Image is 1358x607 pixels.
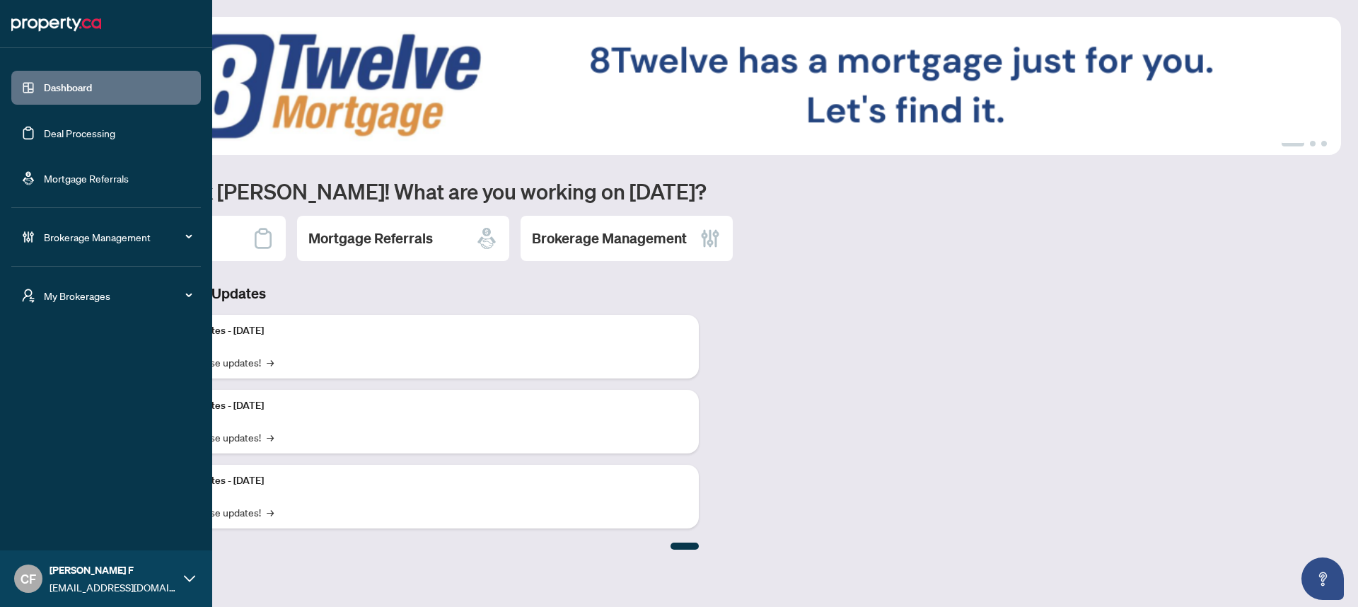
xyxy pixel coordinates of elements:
[1282,141,1304,146] button: 1
[74,178,1341,204] h1: Welcome back [PERSON_NAME]! What are you working on [DATE]?
[50,562,177,578] span: [PERSON_NAME] F
[149,473,687,489] p: Platform Updates - [DATE]
[267,354,274,370] span: →
[44,172,129,185] a: Mortgage Referrals
[21,569,36,589] span: CF
[44,127,115,139] a: Deal Processing
[532,229,687,248] h2: Brokerage Management
[267,429,274,445] span: →
[308,229,433,248] h2: Mortgage Referrals
[11,13,101,35] img: logo
[149,323,687,339] p: Platform Updates - [DATE]
[21,289,35,303] span: user-switch
[44,81,92,94] a: Dashboard
[44,229,191,245] span: Brokerage Management
[74,17,1341,155] img: Slide 0
[50,579,177,595] span: [EMAIL_ADDRESS][DOMAIN_NAME]
[1321,141,1327,146] button: 3
[149,398,687,414] p: Platform Updates - [DATE]
[74,284,699,303] h3: Brokerage & Industry Updates
[1301,557,1344,600] button: Open asap
[44,288,191,303] span: My Brokerages
[267,504,274,520] span: →
[1310,141,1316,146] button: 2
